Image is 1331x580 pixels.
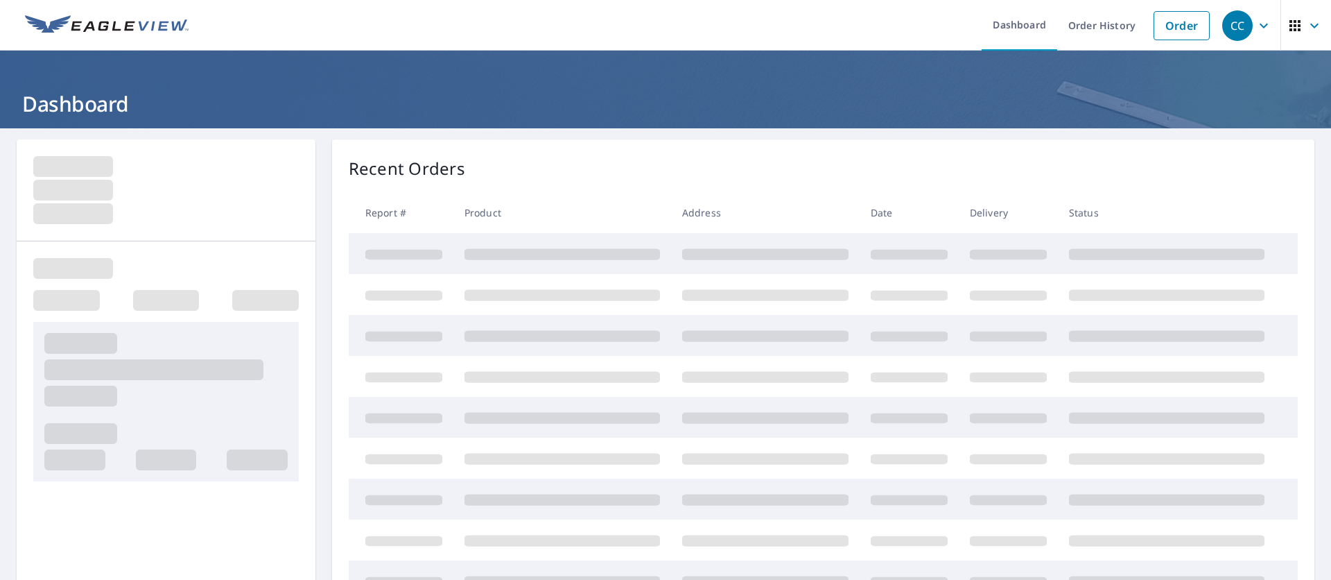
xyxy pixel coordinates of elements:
[17,89,1314,118] h1: Dashboard
[1058,192,1276,233] th: Status
[1154,11,1210,40] a: Order
[349,192,453,233] th: Report #
[453,192,671,233] th: Product
[1222,10,1253,41] div: CC
[671,192,860,233] th: Address
[349,156,465,181] p: Recent Orders
[860,192,959,233] th: Date
[25,15,189,36] img: EV Logo
[959,192,1058,233] th: Delivery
